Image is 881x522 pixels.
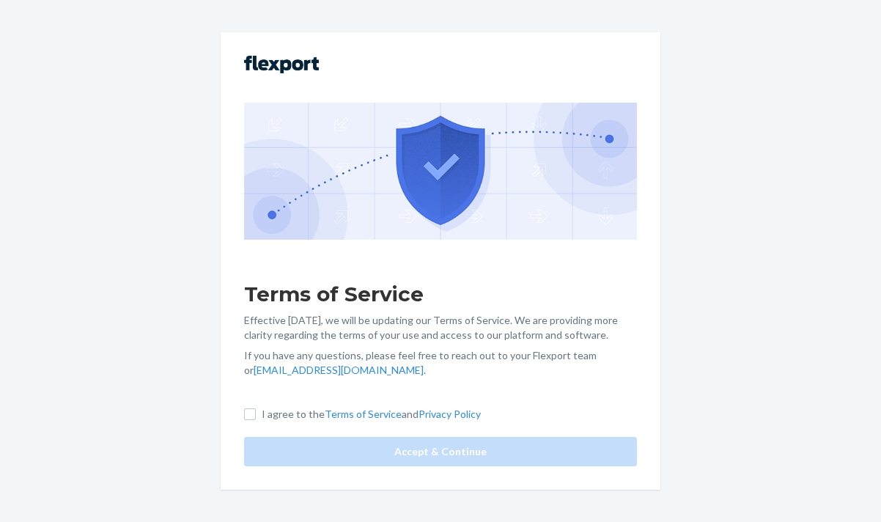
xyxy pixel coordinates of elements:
[244,103,637,239] img: GDPR Compliance
[244,408,256,420] input: I agree to theTerms of ServiceandPrivacy Policy
[244,281,637,307] h1: Terms of Service
[244,348,637,378] p: If you have any questions, please feel free to reach out to your Flexport team or .
[254,364,424,376] a: [EMAIL_ADDRESS][DOMAIN_NAME]
[419,408,481,420] a: Privacy Policy
[325,408,402,420] a: Terms of Service
[244,313,637,342] p: Effective [DATE], we will be updating our Terms of Service. We are providing more clarity regardi...
[262,407,481,422] p: I agree to the and
[244,437,637,466] button: Accept & Continue
[244,56,319,73] img: Flexport logo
